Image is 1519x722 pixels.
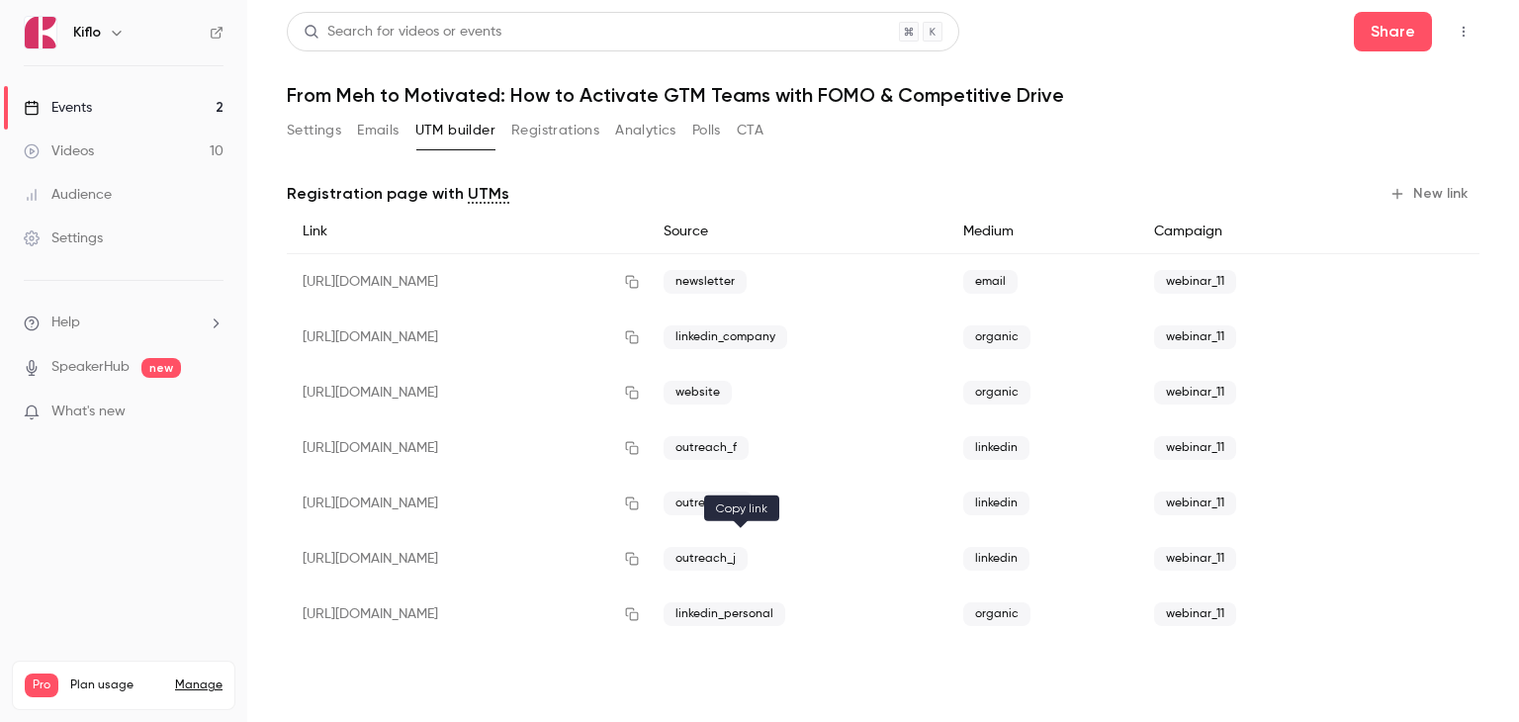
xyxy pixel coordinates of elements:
div: Link [287,210,648,254]
button: UTM builder [415,115,495,146]
span: outreach_f [664,436,749,460]
button: New link [1382,178,1479,210]
span: organic [963,381,1030,405]
div: [URL][DOMAIN_NAME] [287,254,648,311]
span: What's new [51,402,126,422]
a: Manage [175,677,223,693]
div: Campaign [1138,210,1358,254]
span: webinar_11 [1154,381,1236,405]
h1: From Meh to Motivated: How to Activate GTM Teams with FOMO & Competitive Drive [287,83,1479,107]
div: Source [648,210,947,254]
a: UTMs [468,182,509,206]
span: linkedin_company [664,325,787,349]
span: website [664,381,732,405]
div: Search for videos or events [304,22,501,43]
div: [URL][DOMAIN_NAME] [287,310,648,365]
span: organic [963,325,1030,349]
span: webinar_11 [1154,602,1236,626]
span: outreach_b [664,492,753,515]
div: [URL][DOMAIN_NAME] [287,476,648,531]
button: Polls [692,115,721,146]
span: newsletter [664,270,747,294]
span: Help [51,313,80,333]
p: Registration page with [287,182,509,206]
div: Videos [24,141,94,161]
div: [URL][DOMAIN_NAME] [287,365,648,420]
button: CTA [737,115,763,146]
div: Medium [947,210,1138,254]
iframe: Noticeable Trigger [200,404,223,421]
span: webinar_11 [1154,325,1236,349]
span: outreach_j [664,547,748,571]
a: SpeakerHub [51,357,130,378]
div: [URL][DOMAIN_NAME] [287,587,648,642]
span: webinar_11 [1154,436,1236,460]
h6: Kiflo [73,23,101,43]
button: Registrations [511,115,599,146]
div: Audience [24,185,112,205]
span: Pro [25,674,58,697]
button: Share [1354,12,1432,51]
span: linkedin [963,492,1029,515]
span: webinar_11 [1154,270,1236,294]
button: Analytics [615,115,676,146]
span: linkedin_personal [664,602,785,626]
div: [URL][DOMAIN_NAME] [287,531,648,587]
span: new [141,358,181,378]
img: Kiflo [25,17,56,48]
span: email [963,270,1018,294]
span: webinar_11 [1154,492,1236,515]
li: help-dropdown-opener [24,313,223,333]
span: webinar_11 [1154,547,1236,571]
div: [URL][DOMAIN_NAME] [287,420,648,476]
span: organic [963,602,1030,626]
div: Settings [24,228,103,248]
button: Settings [287,115,341,146]
span: Plan usage [70,677,163,693]
div: Events [24,98,92,118]
button: Emails [357,115,399,146]
span: linkedin [963,436,1029,460]
span: linkedin [963,547,1029,571]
